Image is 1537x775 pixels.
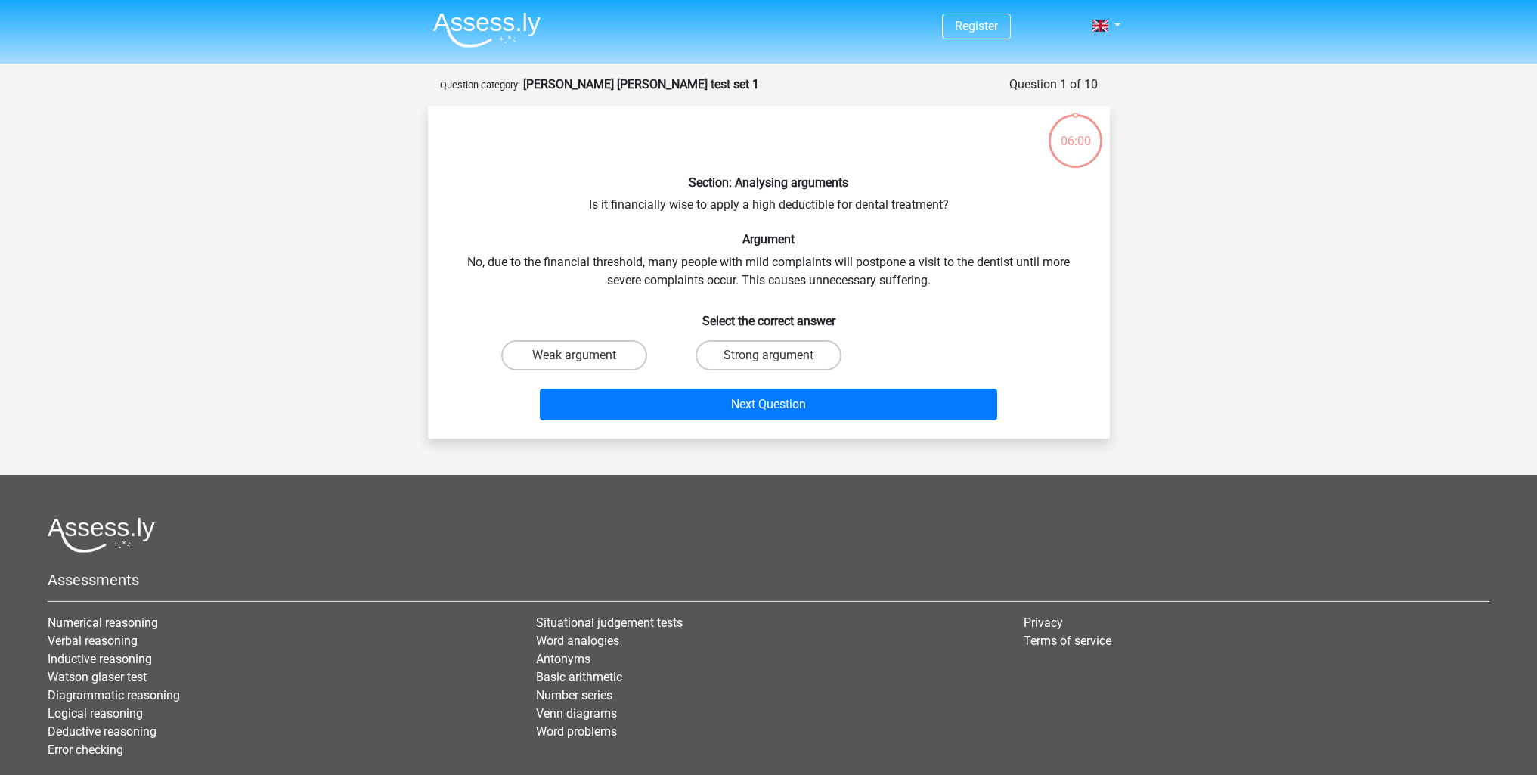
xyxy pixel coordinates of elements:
[540,389,997,420] button: Next Question
[1024,634,1111,648] a: Terms of service
[536,615,683,630] a: Situational judgement tests
[536,706,617,721] a: Venn diagrams
[48,652,152,666] a: Inductive reasoning
[523,77,759,91] strong: [PERSON_NAME] [PERSON_NAME] test set 1
[440,79,520,91] small: Question category:
[696,340,841,370] label: Strong argument
[48,571,1489,589] h5: Assessments
[434,118,1104,426] div: Is it financially wise to apply a high deductible for dental treatment? No, due to the financial ...
[452,232,1086,246] h6: Argument
[48,706,143,721] a: Logical reasoning
[955,19,998,33] a: Register
[48,634,138,648] a: Verbal reasoning
[501,340,647,370] label: Weak argument
[1024,615,1063,630] a: Privacy
[452,302,1086,328] h6: Select the correct answer
[48,742,123,757] a: Error checking
[1047,113,1104,150] div: 06:00
[48,615,158,630] a: Numerical reasoning
[536,670,622,684] a: Basic arithmetic
[48,688,180,702] a: Diagrammatic reasoning
[536,652,590,666] a: Antonyms
[1009,76,1098,94] div: Question 1 of 10
[536,724,617,739] a: Word problems
[452,175,1086,190] h6: Section: Analysing arguments
[48,517,155,553] img: Assessly logo
[536,634,619,648] a: Word analogies
[433,12,541,48] img: Assessly
[48,724,156,739] a: Deductive reasoning
[48,670,147,684] a: Watson glaser test
[536,688,612,702] a: Number series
